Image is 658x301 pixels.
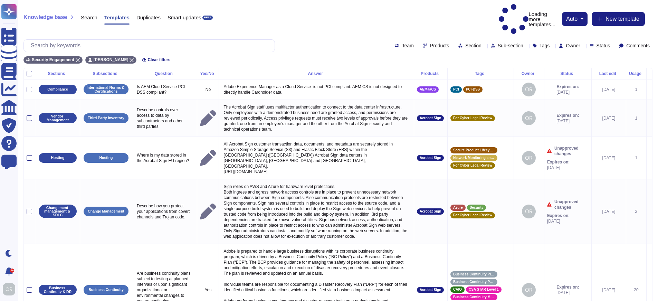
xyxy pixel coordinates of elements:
span: Acrobat Sign [420,156,441,160]
div: Yes/No [200,72,216,76]
span: PCI-DSS [466,88,480,91]
span: Status [597,43,610,48]
span: Smart updates [168,15,201,20]
span: CSA STAR Level 1 [469,288,499,291]
button: New template [592,12,645,26]
input: Search by keywords [27,40,275,52]
div: Products [417,72,445,76]
span: Tags [540,43,550,48]
img: user [522,283,536,297]
p: Adobe Experience Manager as a Cloud Service is not PCI compliant. AEM CS is not designed to direc... [222,82,411,97]
span: Acrobat Sign [420,210,441,213]
span: Team [402,43,414,48]
img: user [522,205,536,218]
div: [DATE] [594,87,623,92]
p: Third Party Inventory [88,116,124,120]
span: CAIQ [453,288,462,291]
div: 1 [629,155,643,161]
p: Loading more templates... [499,4,559,34]
span: For Cyber Legal Review [453,116,492,120]
button: user [1,282,20,297]
img: user [3,283,15,295]
button: auto [566,16,583,22]
p: The Acrobat Sign staff uses multifactor authentication to connect to the data center infrastructu... [222,103,411,134]
p: Describe controls over access to data by subcontractors and other third parties [135,105,194,131]
span: Security [470,206,483,209]
span: Business Continuity Management and Operational Resilience [453,295,495,299]
span: Unapproved changes [554,145,589,157]
span: For Cyber Legal Review [453,214,492,217]
div: 2 [629,209,643,214]
span: Acrobat Sign [420,116,441,120]
span: Expires on: [556,113,579,118]
p: Vendor Management [41,114,74,122]
span: Comments [626,43,650,48]
div: Sections [38,72,77,76]
div: Last edit [594,72,623,76]
div: [DATE] [594,209,623,214]
span: Expires on: [547,159,570,165]
p: Change Management [88,209,124,213]
span: auto [566,16,578,22]
div: Question [135,72,194,76]
span: Clear filters [147,58,170,62]
span: [DATE] [547,218,570,224]
span: Network Monitoring and Protection [453,156,495,160]
div: 9+ [10,269,14,273]
span: Azure [453,206,463,209]
div: Owner [517,72,541,76]
span: Section [465,43,481,48]
p: Hosting [99,156,113,160]
span: [DATE] [556,118,579,124]
span: Secure Product Lifecycle Standard [453,149,495,152]
p: Sign relies on AWS and Azure for hardware level protections. Both ingress and egress network acce... [222,182,411,241]
span: Expires on: [556,84,579,90]
img: user [522,151,536,165]
span: Templates [104,15,130,20]
span: AEMaaCS [420,88,436,91]
p: Describe how you protect your applications from covert channels and Trojan code. [135,201,194,222]
p: No [200,87,216,92]
div: [DATE] [594,155,623,161]
span: Security Engagement [32,58,74,62]
span: Products [430,43,449,48]
span: [DATE] [556,90,579,95]
p: Changement management & SDLC [41,206,74,217]
span: Expires on: [556,284,579,290]
div: Status [547,72,589,76]
p: Hosting [51,156,64,160]
div: Tags [450,72,511,76]
span: PCI [453,88,459,91]
span: Knowledge base [23,15,67,20]
span: Sub-section [498,43,523,48]
span: Business Continuity Planning [453,273,495,276]
div: 1 [629,115,643,121]
div: Subsections [83,72,129,76]
span: Business Continuity Policy [453,280,495,284]
div: [DATE] [594,287,623,293]
p: International Norms & Certifications [86,86,126,93]
span: New template [605,16,639,22]
span: Owner [566,43,580,48]
img: user [522,111,536,125]
span: Duplicates [136,15,161,20]
div: BETA [202,16,212,20]
p: Where is my data stored in the Acrobat Sign EU region? [135,151,194,165]
p: Business Continuity & DR [41,286,74,293]
span: For Cyber Legal Review [453,164,492,167]
p: Compliance [47,87,68,91]
p: Is AEM Cloud Service PCI DSS compliant? [135,82,194,97]
img: user [522,83,536,96]
div: 1 [629,87,643,92]
span: [DATE] [556,290,579,295]
div: [DATE] [594,115,623,121]
div: Answer [222,72,411,76]
p: All Acrobat Sign customer transaction data, documents, and metadata are securely stored in Amazon... [222,140,411,176]
div: Usage [629,72,643,76]
div: 20 [629,287,643,293]
p: Yes [200,287,216,293]
span: Acrobat Sign [420,288,441,292]
p: Business Continuity [88,288,124,292]
span: Expires on: [547,213,570,218]
span: Search [81,15,97,20]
